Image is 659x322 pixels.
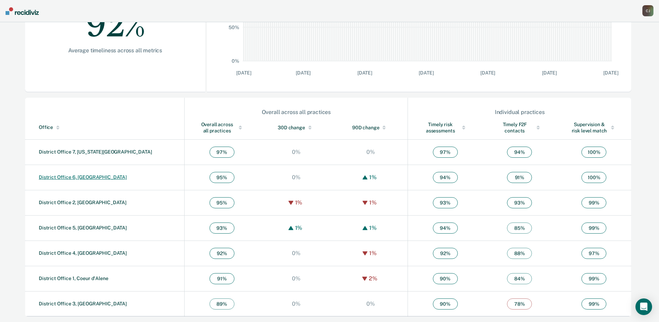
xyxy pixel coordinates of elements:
th: Toggle SortBy [259,116,333,140]
span: 95 % [210,197,234,208]
span: 93 % [433,197,458,208]
a: District Office 1, Coeur d'Alene [39,276,108,281]
div: 0% [290,149,302,155]
div: Individual practices [408,109,631,115]
div: 0% [290,275,302,282]
th: Toggle SortBy [482,116,557,140]
a: District Office 7, [US_STATE][GEOGRAPHIC_DATA] [39,149,152,155]
div: 0% [290,301,302,307]
span: 88 % [507,248,532,259]
a: District Office 3, [GEOGRAPHIC_DATA] [39,301,127,306]
a: District Office 5, [GEOGRAPHIC_DATA] [39,225,127,230]
span: 90 % [433,273,458,284]
span: 92 % [433,248,458,259]
div: 2% [367,275,379,282]
span: 94 % [433,172,458,183]
span: 78 % [507,298,532,310]
text: [DATE] [604,70,618,76]
span: 99 % [581,197,606,208]
div: Timely risk assessments [422,121,469,134]
span: 99 % [581,273,606,284]
span: 91 % [507,172,532,183]
text: [DATE] [480,70,495,76]
span: 94 % [433,223,458,234]
a: District Office 6, [GEOGRAPHIC_DATA] [39,174,127,180]
span: 89 % [210,298,234,310]
span: 91 % [210,273,234,284]
text: [DATE] [542,70,557,76]
text: [DATE] [357,70,372,76]
button: CJ [642,5,653,16]
th: Toggle SortBy [557,116,631,140]
div: 1% [367,225,379,231]
span: 94 % [507,147,532,158]
div: 0% [290,174,302,181]
img: Recidiviz [6,7,39,15]
span: 93 % [210,223,234,234]
div: 0% [290,250,302,256]
span: 85 % [507,223,532,234]
span: 100 % [581,147,606,158]
span: 99 % [581,223,606,234]
a: District Office 2, [GEOGRAPHIC_DATA] [39,200,126,205]
span: 100 % [581,172,606,183]
th: Toggle SortBy [408,116,482,140]
div: 0% [365,301,377,307]
div: 90D change [347,124,394,131]
th: Toggle SortBy [333,116,408,140]
span: 90 % [433,298,458,310]
div: Supervision & risk level match [571,121,617,134]
th: Toggle SortBy [25,116,185,140]
div: 1% [367,199,379,206]
th: Toggle SortBy [185,116,259,140]
div: Overall across all practices [185,109,407,115]
div: Average timeliness across all metrics [47,47,183,54]
text: [DATE] [237,70,251,76]
span: 95 % [210,172,234,183]
div: C J [642,5,653,16]
span: 97 % [210,147,234,158]
div: 0% [365,149,377,155]
span: 97 % [433,147,458,158]
div: Overall across all practices [198,121,245,134]
div: 1% [367,250,379,256]
text: [DATE] [419,70,434,76]
span: 92 % [210,248,234,259]
div: 1% [293,199,304,206]
span: 97 % [581,248,606,259]
div: 30D change [273,124,320,131]
div: 1% [367,174,379,181]
text: [DATE] [296,70,311,76]
div: Timely F2F contacts [496,121,543,134]
div: Open Intercom Messenger [635,298,652,315]
div: Office [39,124,181,130]
a: District Office 4, [GEOGRAPHIC_DATA] [39,250,127,256]
span: 84 % [507,273,532,284]
div: 1% [293,225,304,231]
span: 99 % [581,298,606,310]
span: 93 % [507,197,532,208]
